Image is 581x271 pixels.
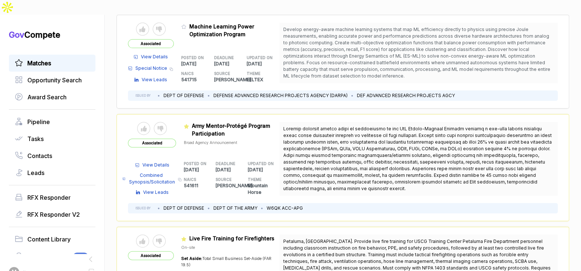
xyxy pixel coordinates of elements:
h5: NAICS [181,71,202,76]
p: [DATE] [184,167,216,173]
span: Broad Agency Announcement [184,140,237,145]
span: Live Fire Training for Firefighters [189,235,274,241]
a: Idea GeneratorBeta [15,252,89,261]
p: 541715 [181,76,214,83]
li: DEPT OF DEFENSE [163,92,204,99]
p: [DATE] [181,61,214,67]
li: DEPT OF DEFENSE [163,205,204,212]
p: [DATE] [247,61,280,67]
span: View Leads [143,189,169,196]
span: Award Search [27,93,67,102]
a: Matches [15,59,89,68]
span: View Details [142,162,169,168]
h1: Compete [9,30,95,40]
span: Matches [27,59,51,68]
span: Loremip dolorsit ametco adipi el seddoeiusmo te inc UtL Etdolo-Magnaal Enimadm veniamq n exe-ulla... [283,126,552,191]
a: Contacts [15,151,89,160]
span: Associated [128,138,176,147]
a: Tasks [15,134,89,143]
span: RFX Responder [27,193,71,202]
span: Opportunity Search [27,76,82,85]
span: Machine Learning Power Optimization Program [189,23,254,37]
span: RFX Responder V2 [27,210,80,219]
h5: ISSUED BY [135,93,151,98]
li: W6QK ACC-APG [267,205,303,212]
a: Opportunity Search [15,76,89,85]
h5: SOURCE [216,177,236,182]
span: Beta [73,253,88,260]
p: Mountain Horse [248,182,280,196]
span: Pipeline [27,117,50,126]
span: Associated [128,39,174,48]
a: Combined Synopsis/Solicitation [122,172,176,185]
p: EELTEX [247,76,280,83]
span: Develop energy-aware machine learning systems that map ML efficiency directly to physics using pr... [283,27,550,79]
h5: ISSUED BY [135,206,151,210]
span: Combined Synopsis/Solicitation [128,172,176,185]
span: Idea Generator [27,252,70,261]
h5: POSTED ON [184,161,204,167]
h5: THEME [247,71,268,76]
span: Leads [27,168,44,177]
h5: UPDATED ON [247,55,268,61]
p: [PERSON_NAME] [216,182,248,189]
p: [DATE] [214,61,247,67]
p: [DATE] [248,167,280,173]
span: Total Small Business Set-Aside (FAR 19.5) [181,256,271,267]
span: On-site [181,245,195,250]
span: Special Notice [135,65,167,72]
a: Special Notice [128,65,167,72]
h5: UPDATED ON [248,161,268,167]
span: View Details [141,54,168,60]
a: RFX Responder V2 [15,210,89,219]
span: View Leads [142,76,167,83]
a: RFX Responder [15,193,89,202]
span: Contacts [27,151,52,160]
p: 541611 [184,182,216,189]
h5: DEADLINE [214,55,235,61]
span: Army Mentor-Protégé Program Participation [192,123,270,137]
a: Award Search [15,93,89,102]
h5: SOURCE [214,71,235,76]
li: DEFENSE ADVANCED RESEARCH PROJECTS AGENCY (DARPA) [213,92,348,99]
h5: POSTED ON [181,55,202,61]
span: Set Aside: [181,256,202,261]
a: Pipeline [15,117,89,126]
li: DEPT OF THE ARMY [213,205,257,212]
h5: NAICS [184,177,204,182]
span: Content Library [27,235,71,244]
p: [DATE] [216,167,248,173]
h5: DEADLINE [216,161,236,167]
span: Associated [128,251,174,260]
li: DEF ADVANCED RESEARCH PROJECTS AGCY [357,92,455,99]
a: Leads [15,168,89,177]
a: Content Library [15,235,89,244]
span: Gov [9,30,24,40]
h5: THEME [248,177,268,182]
p: [PERSON_NAME] [214,76,247,83]
span: Tasks [27,134,44,143]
